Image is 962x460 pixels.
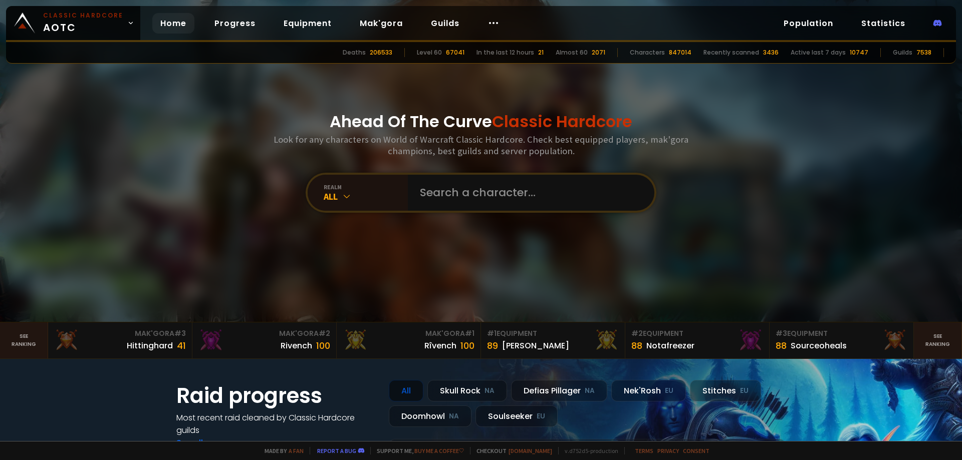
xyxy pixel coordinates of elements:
small: EU [665,386,673,396]
h3: Look for any characters on World of Warcraft Classic Hardcore. Check best equipped players, mak'g... [270,134,692,157]
a: Privacy [657,447,679,454]
div: [PERSON_NAME] [502,339,569,352]
small: EU [537,411,545,421]
a: Equipment [276,13,340,34]
div: All [324,191,408,202]
span: # 2 [631,328,643,338]
div: 67041 [446,48,464,57]
span: # 3 [776,328,787,338]
div: Mak'Gora [343,328,474,339]
div: 89 [487,339,498,352]
a: #1Equipment89[PERSON_NAME] [481,322,625,358]
span: Made by [259,447,304,454]
a: Buy me a coffee [414,447,464,454]
h4: Most recent raid cleaned by Classic Hardcore guilds [176,411,377,436]
span: # 2 [319,328,330,338]
div: All [389,380,423,401]
div: 100 [316,339,330,352]
div: Rivench [281,339,312,352]
div: realm [324,183,408,191]
div: Soulseeker [475,405,558,427]
span: Support me, [370,447,464,454]
div: Stitches [690,380,761,401]
h1: Raid progress [176,380,377,411]
a: Mak'gora [352,13,411,34]
div: Active last 7 days [791,48,846,57]
div: 847014 [669,48,691,57]
small: EU [740,386,749,396]
input: Search a character... [414,175,642,211]
a: Progress [206,13,264,34]
div: In the last 12 hours [476,48,534,57]
span: # 1 [487,328,497,338]
div: 7538 [916,48,931,57]
div: Rîvench [424,339,456,352]
a: See all progress [176,437,242,448]
a: #3Equipment88Sourceoheals [770,322,914,358]
small: NA [585,386,595,396]
a: Seeranking [914,322,962,358]
div: 100 [460,339,474,352]
a: a fan [289,447,304,454]
span: Classic Hardcore [492,110,632,133]
div: Almost 60 [556,48,588,57]
span: Checkout [470,447,552,454]
a: #2Equipment88Notafreezer [625,322,770,358]
a: Mak'Gora#1Rîvench100 [337,322,481,358]
div: Hittinghard [127,339,173,352]
div: Guilds [893,48,912,57]
div: Level 60 [417,48,442,57]
div: Sourceoheals [791,339,847,352]
a: Mak'Gora#3Hittinghard41 [48,322,192,358]
h1: Ahead Of The Curve [330,110,632,134]
div: 88 [631,339,642,352]
a: Report a bug [317,447,356,454]
a: Home [152,13,194,34]
div: 21 [538,48,544,57]
a: Consent [683,447,709,454]
a: [DOMAIN_NAME] [509,447,552,454]
div: Mak'Gora [54,328,186,339]
small: Classic Hardcore [43,11,123,20]
span: # 3 [174,328,186,338]
div: 206533 [370,48,392,57]
span: # 1 [465,328,474,338]
div: Notafreezer [646,339,694,352]
div: Equipment [776,328,907,339]
a: Population [776,13,841,34]
a: Terms [635,447,653,454]
div: 2071 [592,48,605,57]
div: Recently scanned [703,48,759,57]
span: AOTC [43,11,123,35]
a: Statistics [853,13,913,34]
div: 3436 [763,48,779,57]
div: Defias Pillager [511,380,607,401]
div: Skull Rock [427,380,507,401]
div: 10747 [850,48,868,57]
small: NA [449,411,459,421]
a: Guilds [423,13,467,34]
div: Characters [630,48,665,57]
span: v. d752d5 - production [558,447,618,454]
div: Mak'Gora [198,328,330,339]
a: Classic HardcoreAOTC [6,6,140,40]
small: NA [485,386,495,396]
div: Deaths [343,48,366,57]
div: Nek'Rosh [611,380,686,401]
a: Mak'Gora#2Rivench100 [192,322,337,358]
div: 41 [177,339,186,352]
div: Doomhowl [389,405,471,427]
div: Equipment [631,328,763,339]
div: Equipment [487,328,619,339]
div: 88 [776,339,787,352]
